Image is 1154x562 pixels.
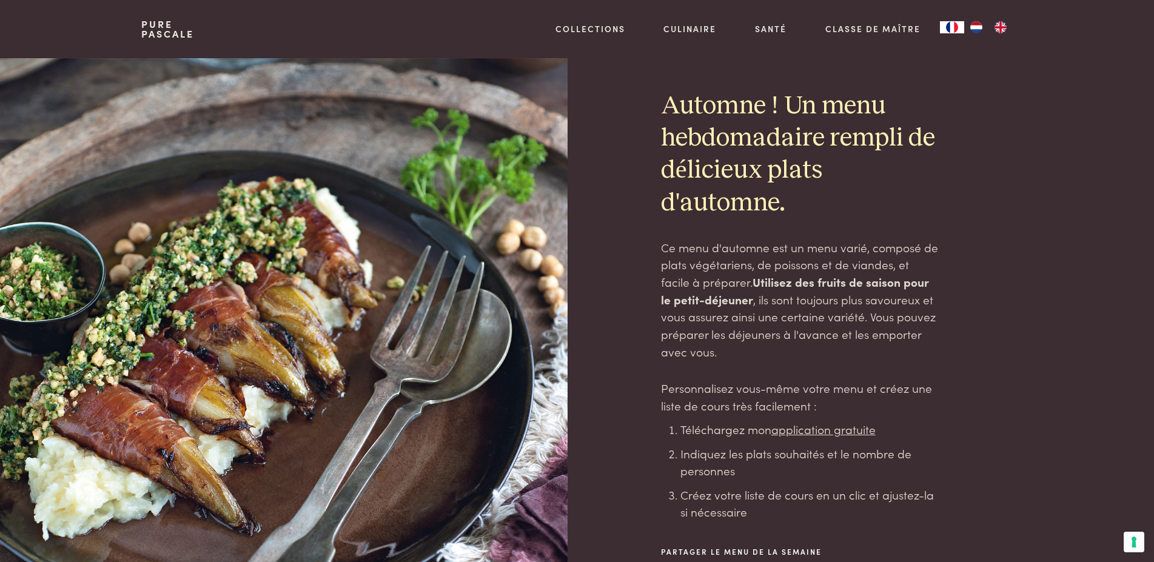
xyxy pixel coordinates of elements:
div: Language [940,21,964,33]
a: Collections [555,22,625,35]
ul: Language list [964,21,1013,33]
strong: Utilisez des fruits de saison pour le petit-déjeuner [661,273,929,307]
li: Indiquez les plats souhaités et le nombre de personnes [680,445,939,480]
a: Classe de maître [825,22,921,35]
a: PurePascale [141,19,194,39]
p: Personnalisez vous-même votre menu et créez une liste de cours très facilement : [661,380,939,414]
a: FR [940,21,964,33]
span: Partager le menu de la semaine [661,546,822,557]
a: NL [964,21,988,33]
button: Vos préférences en matière de consentement pour les technologies de suivi [1124,532,1144,552]
a: Culinaire [663,22,716,35]
li: Créez votre liste de cours en un clic et ajustez-la si nécessaire [680,486,939,521]
h2: Automne ! Un menu hebdomadaire rempli de délicieux plats d'automne. [661,90,939,219]
a: Santé [755,22,787,35]
aside: Language selected: Français [940,21,1013,33]
p: Ce menu d'automne est un menu varié, composé de plats végétariens, de poissons et de viandes, et ... [661,239,939,361]
a: application gratuite [771,421,876,437]
li: Téléchargez mon [680,421,939,438]
a: EN [988,21,1013,33]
